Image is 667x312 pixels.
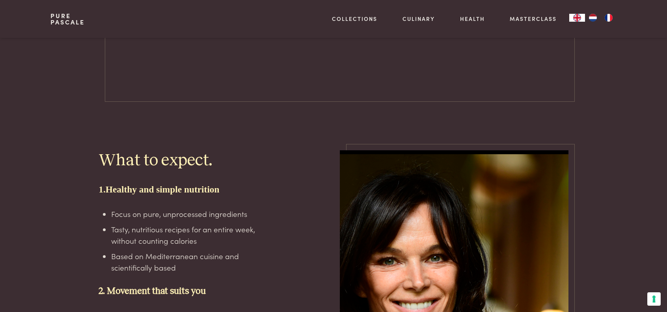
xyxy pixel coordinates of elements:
[111,224,279,246] li: Tasty, nutritious recipes for an entire week, without counting calories
[106,184,220,194] span: Healthy and simple nutrition
[510,15,557,23] a: Masterclass
[402,15,435,23] a: Culinary
[460,15,485,23] a: Health
[111,250,279,273] li: Based on Mediterranean cuisine and scientifically based
[585,14,601,22] a: NL
[569,14,617,22] aside: Language selected: English
[99,287,206,296] strong: 2. Movement that suits you
[569,14,585,22] a: EN
[99,184,106,194] span: 1.
[99,150,279,171] h2: What to expect.
[569,14,585,22] div: Language
[585,14,617,22] ul: Language list
[332,15,377,23] a: Collections
[601,14,617,22] a: FR
[50,13,85,25] a: PurePascale
[647,292,661,306] button: Your consent preferences for tracking technologies
[111,208,279,220] li: Focus on pure, unprocessed ingredients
